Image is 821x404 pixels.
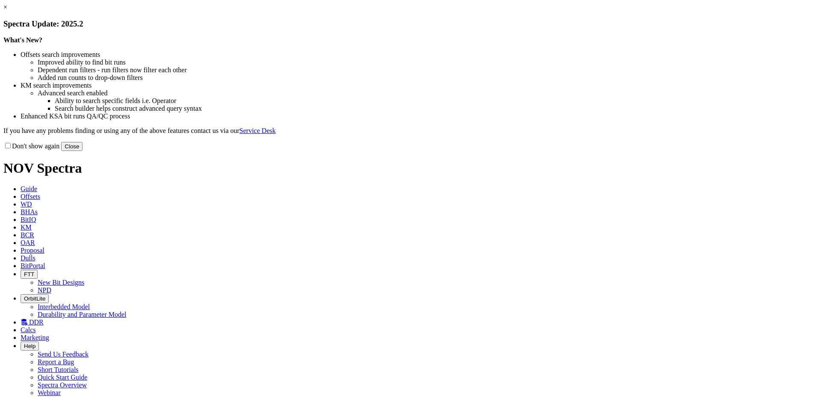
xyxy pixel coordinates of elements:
[38,59,818,66] li: Improved ability to find bit runs
[38,89,818,97] li: Advanced search enabled
[21,112,818,120] li: Enhanced KSA bit runs QA/QC process
[21,294,49,303] button: OrbitLite
[21,342,39,351] button: Help
[5,143,11,148] input: Don't show again
[21,208,38,215] a: BHAs
[21,201,32,208] a: WD
[21,224,32,231] a: KM
[21,231,34,239] a: BCR
[55,105,818,112] li: Search builder helps construct advanced query syntax
[38,74,818,82] li: Added run counts to drop-down filters
[21,82,818,89] li: KM search improvements
[38,358,74,366] a: Report a Bug
[38,303,90,310] a: Interbedded Model
[21,239,35,246] a: OAR
[21,254,35,262] a: Dulls
[3,142,59,150] label: Don't show again
[55,97,818,105] li: Ability to search specific fields i.e. Operator
[239,127,276,134] a: Service Desk
[24,343,35,349] span: Help
[38,311,127,318] a: Durability and Parameter Model
[21,193,40,200] a: Offsets
[38,366,79,373] a: Short Tutorials
[24,295,45,302] span: OrbitLite
[21,51,818,59] li: Offsets search improvements
[3,36,42,44] strong: What's New?
[21,247,44,254] a: Proposal
[21,270,38,279] button: FTT
[21,326,36,333] a: Calcs
[21,334,49,341] a: Marketing
[38,374,87,381] a: Quick Start Guide
[21,185,37,192] a: Guide
[61,142,83,151] button: Close
[38,279,84,286] a: New Bit Designs
[38,286,51,294] a: NPD
[38,351,89,358] a: Send Us Feedback
[21,216,36,223] a: BitIQ
[21,318,44,326] a: DDR
[29,318,44,326] span: DDR
[3,127,818,135] p: If you have any problems finding or using any of the above features contact us via our
[3,3,7,11] a: ×
[38,381,87,389] a: Spectra Overview
[38,66,818,74] li: Dependent run filters - run filters now filter each other
[21,262,45,269] a: BitPortal
[38,389,61,396] a: Webinar
[3,19,818,29] h3: Spectra Update: 2025.2
[24,271,34,277] span: FTT
[3,160,818,176] h1: NOV Spectra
